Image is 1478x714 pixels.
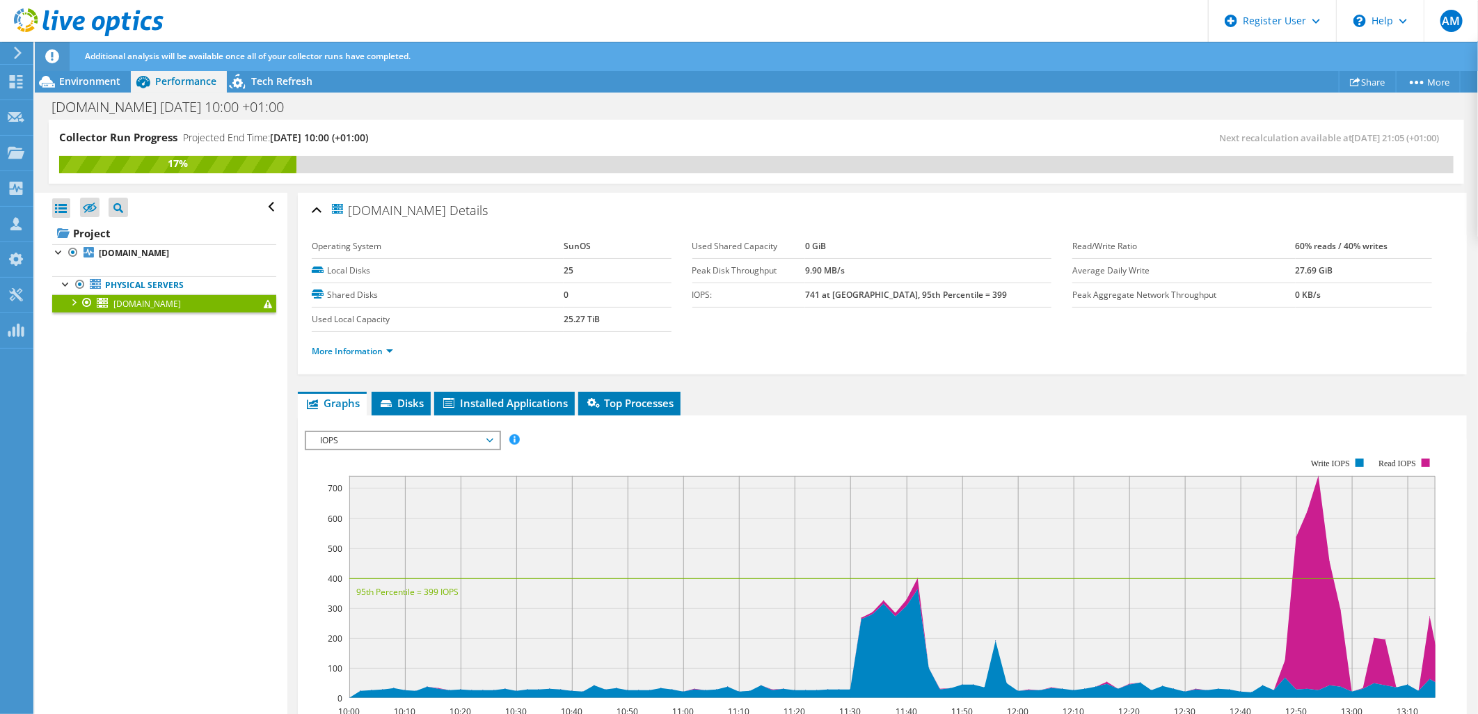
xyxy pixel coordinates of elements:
[692,239,805,253] label: Used Shared Capacity
[1072,264,1295,278] label: Average Daily Write
[1072,288,1295,302] label: Peak Aggregate Network Throughput
[312,345,393,357] a: More Information
[328,513,342,525] text: 600
[328,663,342,674] text: 100
[52,222,276,244] a: Project
[692,264,805,278] label: Peak Disk Throughput
[1219,132,1447,144] span: Next recalculation available at
[1339,71,1397,93] a: Share
[564,313,600,325] b: 25.27 TiB
[1296,240,1388,252] b: 60% reads / 40% writes
[155,74,216,88] span: Performance
[356,586,459,598] text: 95th Percentile = 399 IOPS
[441,396,568,410] span: Installed Applications
[113,298,181,310] span: [DOMAIN_NAME]
[99,247,169,259] b: [DOMAIN_NAME]
[312,312,564,326] label: Used Local Capacity
[312,264,564,278] label: Local Disks
[59,156,296,171] div: 17%
[805,264,845,276] b: 9.90 MB/s
[328,603,342,614] text: 300
[450,202,488,219] span: Details
[1440,10,1463,32] span: AM
[313,432,492,449] span: IOPS
[1311,459,1350,468] text: Write IOPS
[52,294,276,312] a: [DOMAIN_NAME]
[328,543,342,555] text: 500
[330,202,446,218] span: [DOMAIN_NAME]
[805,289,1007,301] b: 741 at [GEOGRAPHIC_DATA], 95th Percentile = 399
[305,396,360,410] span: Graphs
[1352,132,1440,144] span: [DATE] 21:05 (+01:00)
[1396,71,1461,93] a: More
[692,288,805,302] label: IOPS:
[328,482,342,494] text: 700
[585,396,674,410] span: Top Processes
[183,130,368,145] h4: Projected End Time:
[251,74,312,88] span: Tech Refresh
[328,573,342,585] text: 400
[1353,15,1366,27] svg: \n
[564,240,591,252] b: SunOS
[337,692,342,704] text: 0
[1378,459,1416,468] text: Read IOPS
[564,289,569,301] b: 0
[270,131,368,144] span: [DATE] 10:00 (+01:00)
[59,74,120,88] span: Environment
[312,239,564,253] label: Operating System
[805,240,826,252] b: 0 GiB
[52,276,276,294] a: Physical Servers
[1296,289,1321,301] b: 0 KB/s
[1296,264,1333,276] b: 27.69 GiB
[1072,239,1295,253] label: Read/Write Ratio
[379,396,424,410] span: Disks
[312,288,564,302] label: Shared Disks
[328,633,342,644] text: 200
[45,100,305,115] h1: [DOMAIN_NAME] [DATE] 10:00 +01:00
[52,244,276,262] a: [DOMAIN_NAME]
[85,50,411,62] span: Additional analysis will be available once all of your collector runs have completed.
[564,264,573,276] b: 25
